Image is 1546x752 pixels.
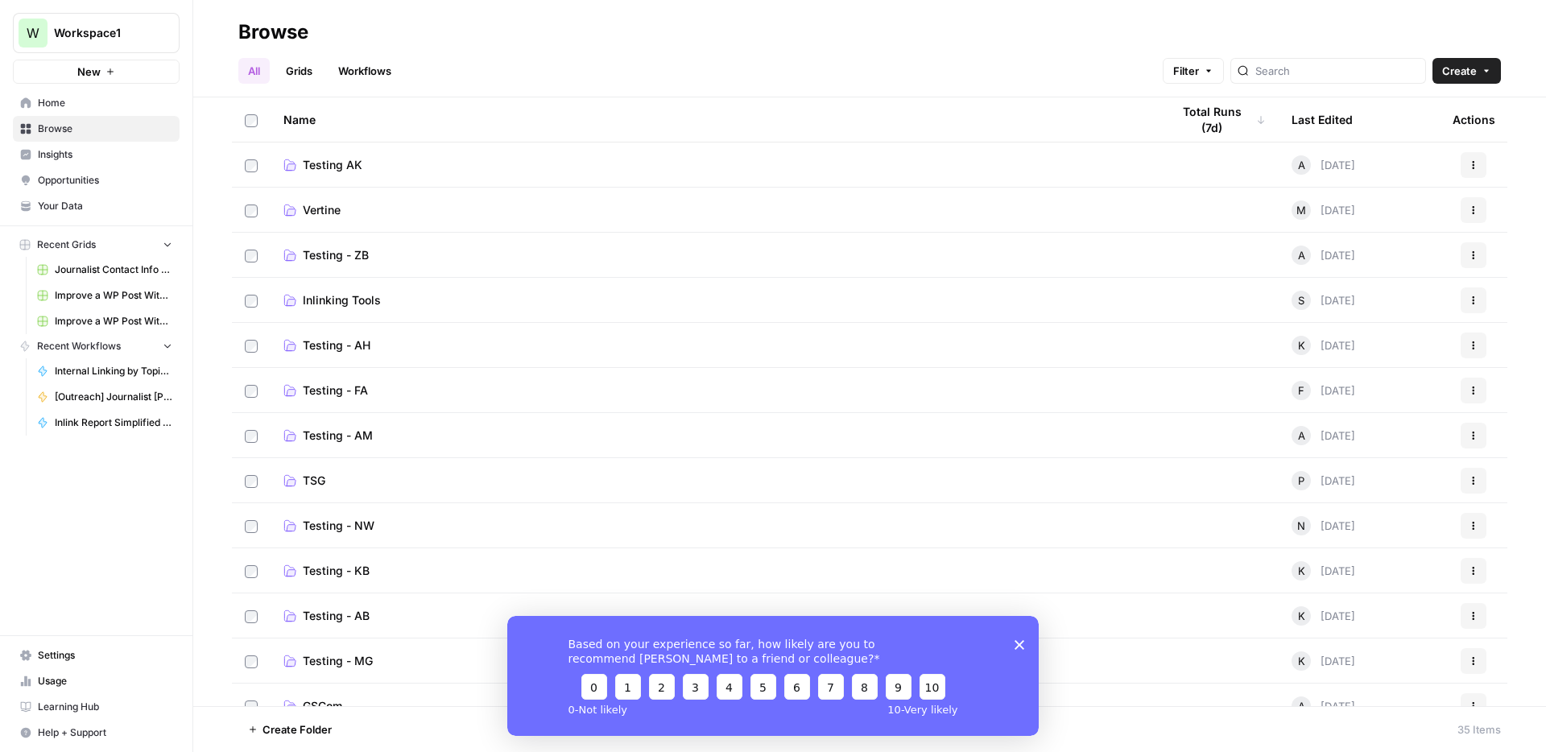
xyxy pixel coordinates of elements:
[1298,157,1305,173] span: A
[30,283,180,308] a: Improve a WP Post With Google Guidelines (PND Prod Beta)
[238,58,270,84] a: All
[77,64,101,80] span: New
[1442,63,1477,79] span: Create
[13,694,180,720] a: Learning Hub
[1292,516,1355,535] div: [DATE]
[13,720,180,746] button: Help + Support
[303,157,362,173] span: Testing AK
[13,668,180,694] a: Usage
[1292,246,1355,265] div: [DATE]
[38,122,172,136] span: Browse
[13,193,180,219] a: Your Data
[507,616,1039,736] iframe: Survey from AirOps
[30,358,180,384] a: Internal Linking by Topic (JSON output)
[1298,473,1304,489] span: P
[303,698,342,714] span: GSCom
[1298,653,1305,669] span: K
[1292,651,1355,671] div: [DATE]
[303,202,341,218] span: Vertine
[37,339,121,353] span: Recent Workflows
[1292,291,1355,310] div: [DATE]
[1163,58,1224,84] button: Filter
[283,202,1145,218] a: Vertine
[1292,381,1355,400] div: [DATE]
[37,238,96,252] span: Recent Grids
[13,334,180,358] button: Recent Workflows
[13,60,180,84] button: New
[1292,200,1355,220] div: [DATE]
[1296,202,1306,218] span: M
[283,247,1145,263] a: Testing - ZB
[1298,563,1305,579] span: K
[238,717,341,742] button: Create Folder
[1292,426,1355,445] div: [DATE]
[55,314,172,328] span: Improve a WP Post With Google Guidelines (PND Prod Beta) Grid
[303,608,370,624] span: Testing - AB
[38,173,172,188] span: Opportunities
[1292,696,1355,716] div: [DATE]
[303,382,368,399] span: Testing - FA
[1432,58,1501,84] button: Create
[27,23,39,43] span: W
[38,674,172,688] span: Usage
[13,116,180,142] a: Browse
[1297,518,1305,534] span: N
[1292,97,1353,142] div: Last Edited
[38,147,172,162] span: Insights
[1298,337,1305,353] span: K
[38,700,172,714] span: Learning Hub
[1298,247,1305,263] span: A
[303,473,325,489] span: TSG
[1173,63,1199,79] span: Filter
[55,364,172,378] span: Internal Linking by Topic (JSON output)
[303,428,373,444] span: Testing - AM
[276,58,322,84] a: Grids
[283,563,1145,579] a: Testing - KB
[13,13,180,53] button: Workspace: Workspace1
[238,19,308,45] div: Browse
[1298,382,1304,399] span: F
[283,653,1145,669] a: Testing - MG
[30,257,180,283] a: Journalist Contact Info Finder v2 (LLM Based) Grid
[303,653,373,669] span: Testing - MG
[55,288,172,303] span: Improve a WP Post With Google Guidelines (PND Prod Beta)
[1453,97,1495,142] div: Actions
[55,262,172,277] span: Journalist Contact Info Finder v2 (LLM Based) Grid
[38,96,172,110] span: Home
[13,142,180,167] a: Insights
[283,608,1145,624] a: Testing - AB
[55,415,172,430] span: Inlink Report Simplified Checklist Builder
[329,58,401,84] a: Workflows
[13,167,180,193] a: Opportunities
[283,157,1145,173] a: Testing AK
[303,247,369,263] span: Testing - ZB
[30,384,180,410] a: [Outreach] Journalist [PERSON_NAME]
[13,233,180,257] button: Recent Grids
[1292,155,1355,175] div: [DATE]
[1298,608,1305,624] span: K
[283,337,1145,353] a: Testing - AH
[1298,698,1305,714] span: A
[1298,428,1305,444] span: A
[283,292,1145,308] a: Inlinking Tools
[283,473,1145,489] a: TSG
[303,337,370,353] span: Testing - AH
[283,97,1145,142] div: Name
[1298,292,1304,308] span: S
[283,382,1145,399] a: Testing - FA
[303,518,374,534] span: Testing - NW
[54,25,151,41] span: Workspace1
[1457,721,1501,738] div: 35 Items
[283,518,1145,534] a: Testing - NW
